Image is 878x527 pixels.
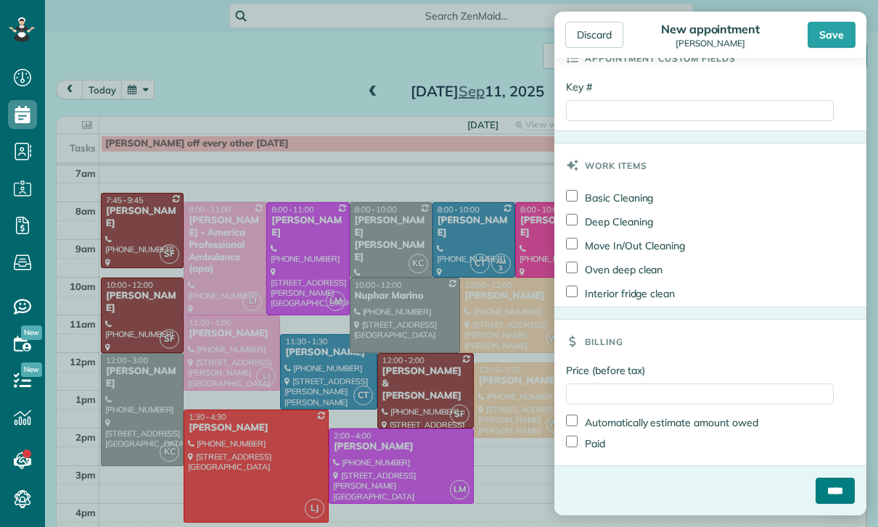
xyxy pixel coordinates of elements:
input: Automatically estimate amount owed [566,415,578,426]
h3: Work items [585,144,647,187]
span: New [21,362,42,377]
label: Move In/Out Cleaning [566,238,685,253]
h3: Appointment custom fields [585,36,736,80]
span: New [21,325,42,340]
label: Automatically estimate amount owed [566,415,758,430]
input: Oven deep clean [566,262,578,273]
h3: Billing [585,320,623,363]
label: Paid [566,436,605,451]
label: Key # [566,80,592,94]
div: Save [808,22,856,48]
div: New appointment [657,22,764,36]
input: Interior fridge clean [566,286,578,297]
div: [PERSON_NAME] [657,38,764,49]
input: Deep Cleaning [566,214,578,225]
div: Discard [565,22,623,48]
label: Oven deep clean [566,262,662,277]
input: Move In/Out Cleaning [566,238,578,249]
label: Interior fridge clean [566,286,675,301]
label: Basic Cleaning [566,190,653,205]
input: Paid [566,436,578,447]
label: Deep Cleaning [566,214,653,229]
label: Price (before tax) [566,363,834,378]
input: Basic Cleaning [566,190,578,202]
